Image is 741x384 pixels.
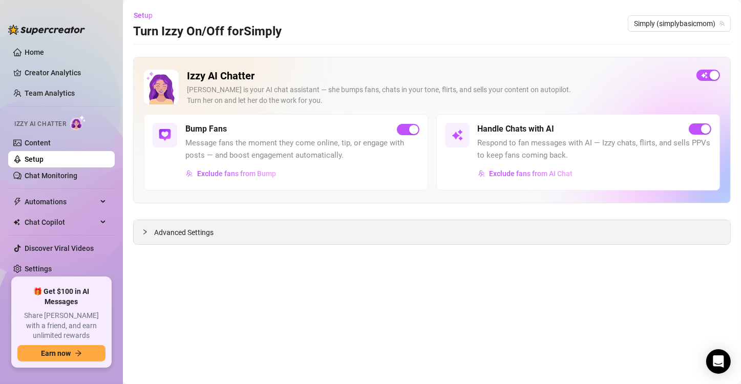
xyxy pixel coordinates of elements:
[25,172,77,180] a: Chat Monitoring
[159,129,171,141] img: svg%3e
[25,65,107,81] a: Creator Analytics
[134,11,153,19] span: Setup
[185,165,277,182] button: Exclude fans from Bump
[187,84,688,106] div: [PERSON_NAME] is your AI chat assistant — she bumps fans, chats in your tone, flirts, and sells y...
[478,170,485,177] img: svg%3e
[17,311,105,341] span: Share [PERSON_NAME] with a friend, and earn unlimited rewards
[25,89,75,97] a: Team Analytics
[25,139,51,147] a: Content
[719,20,725,27] span: team
[70,115,86,130] img: AI Chatter
[13,219,20,226] img: Chat Copilot
[14,119,66,129] span: Izzy AI Chatter
[25,265,52,273] a: Settings
[634,16,725,31] span: Simply (simplybasicmom)
[25,155,44,163] a: Setup
[142,229,148,235] span: collapsed
[490,169,573,178] span: Exclude fans from AI Chat
[185,123,227,135] h5: Bump Fans
[187,70,688,82] h2: Izzy AI Chatter
[478,165,574,182] button: Exclude fans from AI Chat
[133,7,161,24] button: Setup
[13,198,22,206] span: thunderbolt
[706,349,731,374] div: Open Intercom Messenger
[25,48,44,56] a: Home
[144,70,179,104] img: Izzy AI Chatter
[41,349,71,357] span: Earn now
[197,169,276,178] span: Exclude fans from Bump
[154,227,214,238] span: Advanced Settings
[451,129,463,141] img: svg%3e
[25,194,97,210] span: Automations
[478,137,712,161] span: Respond to fan messages with AI — Izzy chats, flirts, and sells PPVs to keep fans coming back.
[185,137,419,161] span: Message fans the moment they come online, tip, or engage with posts — and boost engagement automa...
[17,287,105,307] span: 🎁 Get $100 in AI Messages
[75,350,82,357] span: arrow-right
[17,345,105,361] button: Earn nowarrow-right
[142,226,154,238] div: collapsed
[25,244,94,252] a: Discover Viral Videos
[25,214,97,230] span: Chat Copilot
[8,25,85,35] img: logo-BBDzfeDw.svg
[133,24,282,40] h3: Turn Izzy On/Off for Simply
[186,170,193,177] img: svg%3e
[478,123,555,135] h5: Handle Chats with AI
